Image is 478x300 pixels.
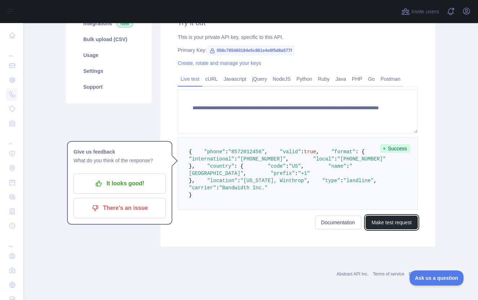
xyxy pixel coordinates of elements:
[202,73,221,85] a: cURL
[207,45,295,56] span: 058c785460184e5c881e4e8f5d8a577f
[366,216,418,229] button: Make test request
[234,156,237,162] span: :
[221,73,249,85] a: Javascript
[75,16,143,31] a: Integrations New
[337,272,369,277] a: Abstract API Inc.
[331,149,355,155] span: "format"
[6,234,17,248] div: ...
[333,73,349,85] a: Java
[178,34,418,41] div: This is your private API key, specific to this API.
[271,171,295,176] span: "prefix"
[337,156,386,162] span: "[PHONE_NUMBER]"
[293,73,315,85] a: Python
[301,149,304,155] span: :
[207,178,237,184] span: "location"
[237,156,286,162] span: "[PHONE_NUMBER]"
[75,47,143,63] a: Usage
[189,192,192,198] span: }
[216,185,219,191] span: :
[410,270,464,286] iframe: Toggle Customer Support
[334,156,337,162] span: :
[316,149,319,155] span: ,
[270,73,293,85] a: NodeJS
[237,178,240,184] span: :
[189,149,192,155] span: {
[219,185,267,191] span: "Bandwidth Inc."
[75,79,143,95] a: Support
[304,149,316,155] span: true
[204,149,225,155] span: "phone"
[75,63,143,79] a: Settings
[189,185,216,191] span: "carrier"
[116,20,133,27] span: New
[349,73,365,85] a: PHP
[189,178,195,184] span: },
[328,163,346,169] span: "name"
[178,73,202,85] a: Live test
[301,163,304,169] span: ,
[295,171,298,176] span: :
[289,163,301,169] span: "US"
[6,43,17,58] div: ...
[400,6,441,17] button: Invite users
[249,73,270,85] a: jQuery
[315,73,333,85] a: Ruby
[267,163,286,169] span: "code"
[178,60,261,66] a: Create, rotate and manage your keys
[411,8,439,16] span: Invite users
[265,149,267,155] span: ,
[340,178,343,184] span: :
[234,163,243,169] span: : {
[298,171,310,176] span: "+1"
[228,149,265,155] span: "8572012456"
[189,156,234,162] span: "international"
[74,147,166,156] h1: Give us feedback
[373,272,404,277] a: Terms of service
[240,178,307,184] span: "[US_STATE], Winthrop"
[322,178,340,184] span: "type"
[74,156,166,165] p: What do you think of the response?
[374,178,377,184] span: ,
[346,163,349,169] span: :
[380,144,411,153] span: Success
[344,178,374,184] span: "landline"
[315,216,361,229] a: Documentation
[286,156,289,162] span: ,
[6,131,17,146] div: ...
[280,149,301,155] span: "valid"
[189,163,195,169] span: },
[178,47,418,54] div: Primary Key:
[75,31,143,47] a: Bulk upload (CSV)
[243,171,246,176] span: ,
[355,149,364,155] span: : {
[307,178,310,184] span: ,
[409,272,435,277] a: Privacy policy
[378,73,403,85] a: Postman
[225,149,228,155] span: :
[365,73,378,85] a: Go
[207,163,234,169] span: "country"
[313,156,334,162] span: "local"
[286,163,289,169] span: :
